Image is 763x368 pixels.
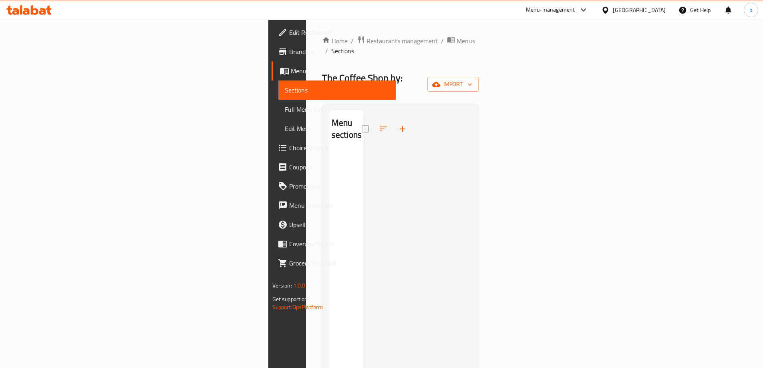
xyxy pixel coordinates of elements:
span: Menus [457,36,475,46]
a: Choice Groups [272,138,396,157]
span: b [749,6,752,14]
a: Restaurants management [357,36,438,46]
span: Get support on: [272,294,309,304]
a: Coverage Report [272,234,396,253]
span: Upsell [289,220,389,229]
span: Branches [289,47,389,56]
a: Edit Menu [278,119,396,138]
div: Menu-management [526,5,575,15]
a: Branches [272,42,396,61]
div: [GEOGRAPHIC_DATA] [613,6,666,14]
button: import [427,77,479,92]
a: Menu disclaimer [272,196,396,215]
span: Version: [272,280,292,291]
a: Sections [278,80,396,100]
button: Add section [393,119,412,139]
span: Restaurants management [366,36,438,46]
nav: breadcrumb [322,36,479,56]
a: Grocery Checklist [272,253,396,273]
a: Menus [272,61,396,80]
a: Full Menu View [278,100,396,119]
span: Edit Menu [285,124,389,133]
span: Menu disclaimer [289,201,389,210]
span: Edit Restaurant [289,28,389,37]
span: Full Menu View [285,105,389,114]
span: Promotions [289,181,389,191]
span: 1.0.0 [293,280,306,291]
span: Choice Groups [289,143,389,153]
a: Edit Restaurant [272,23,396,42]
a: Promotions [272,177,396,196]
nav: Menu sections [328,148,364,155]
li: / [441,36,444,46]
a: Coupons [272,157,396,177]
span: Coupons [289,162,389,172]
a: Upsell [272,215,396,234]
span: Grocery Checklist [289,258,389,268]
span: Coverage Report [289,239,389,249]
span: Sections [285,85,389,95]
a: Support.OpsPlatform [272,302,323,312]
a: Menus [447,36,475,46]
span: Menus [291,66,389,76]
span: import [434,79,472,89]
